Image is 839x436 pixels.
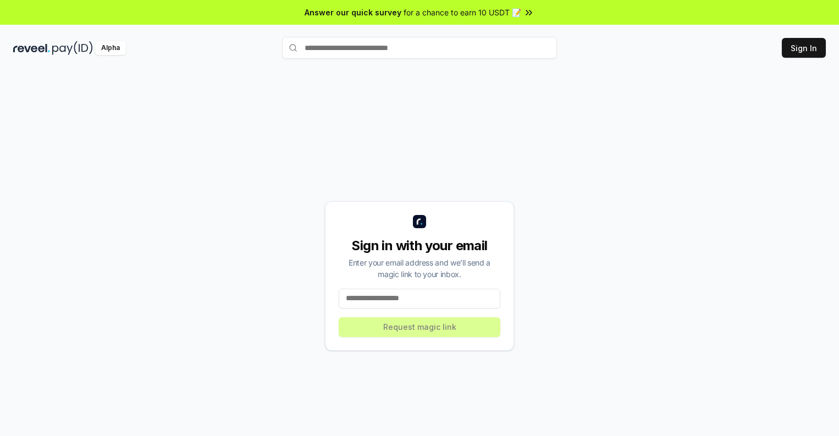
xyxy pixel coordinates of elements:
[305,7,401,18] span: Answer our quick survey
[404,7,521,18] span: for a chance to earn 10 USDT 📝
[413,215,426,228] img: logo_small
[339,257,500,280] div: Enter your email address and we’ll send a magic link to your inbox.
[13,41,50,55] img: reveel_dark
[95,41,126,55] div: Alpha
[339,237,500,255] div: Sign in with your email
[52,41,93,55] img: pay_id
[782,38,826,58] button: Sign In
